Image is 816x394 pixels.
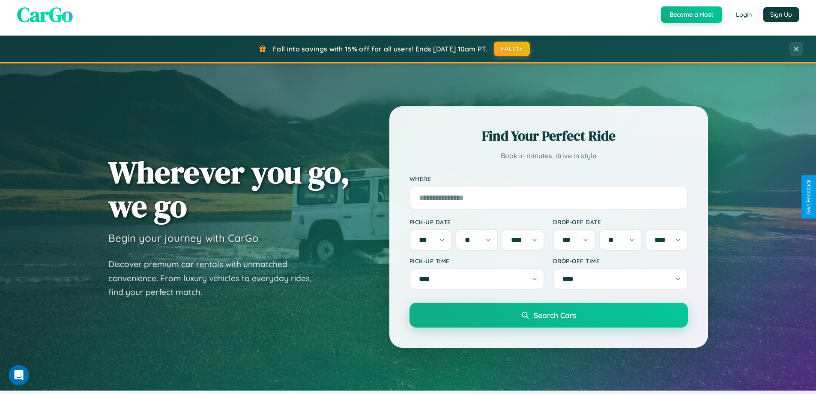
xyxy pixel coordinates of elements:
label: Drop-off Date [553,218,688,226]
button: FALL15 [494,42,530,56]
button: Login [729,7,759,22]
label: Pick-up Time [409,257,544,265]
h2: Find Your Perfect Ride [409,126,688,145]
h3: Begin your journey with CarGo [108,232,259,244]
iframe: Intercom live chat [9,365,29,385]
label: Where [409,175,688,182]
span: Search Cars [534,310,576,320]
p: Discover premium car rentals with unmatched convenience. From luxury vehicles to everyday rides, ... [108,257,323,299]
button: Search Cars [409,303,688,328]
div: Give Feedback [806,180,812,214]
button: Become a Host [661,6,722,23]
span: Fall into savings with 15% off for all users! Ends [DATE] 10am PT. [273,45,487,53]
label: Pick-up Date [409,218,544,226]
h1: Wherever you go, we go [108,155,350,223]
p: Book in minutes, drive in style [409,150,688,162]
button: Sign Up [763,7,799,22]
label: Drop-off Time [553,257,688,265]
span: CarGo [17,0,73,29]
